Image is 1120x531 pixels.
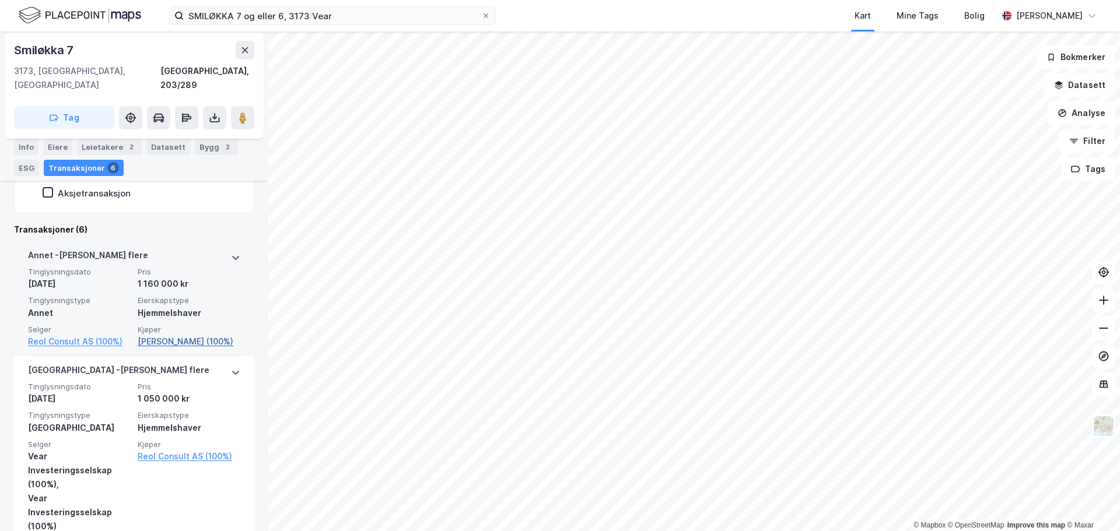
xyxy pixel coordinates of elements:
[14,41,76,59] div: Smiløkka 7
[897,9,939,23] div: Mine Tags
[14,106,114,129] button: Tag
[138,439,240,449] span: Kjøper
[1048,101,1115,125] button: Analyse
[14,64,160,92] div: 3173, [GEOGRAPHIC_DATA], [GEOGRAPHIC_DATA]
[28,277,131,291] div: [DATE]
[1062,475,1120,531] iframe: Chat Widget
[1037,45,1115,69] button: Bokmerker
[146,139,190,155] div: Datasett
[58,188,131,199] div: Aksjetransaksjon
[28,382,131,392] span: Tinglysningsdato
[138,335,240,349] a: [PERSON_NAME] (100%)
[28,421,131,435] div: [GEOGRAPHIC_DATA]
[1093,415,1115,437] img: Z
[138,306,240,320] div: Hjemmelshaver
[138,410,240,420] span: Eierskapstype
[138,449,240,463] a: Reol Consult AS (100%)
[948,521,1005,529] a: OpenStreetMap
[14,160,39,176] div: ESG
[222,141,233,153] div: 2
[195,139,238,155] div: Bygg
[125,141,137,153] div: 2
[28,306,131,320] div: Annet
[19,5,141,26] img: logo.f888ab2527a4732fd821a326f86c7f29.svg
[28,449,131,491] div: Vear Investeringsselskap (100%),
[28,267,131,277] span: Tinglysningsdato
[77,139,142,155] div: Leietakere
[855,9,871,23] div: Kart
[138,382,240,392] span: Pris
[28,325,131,335] span: Selger
[14,223,254,237] div: Transaksjoner (6)
[28,248,148,267] div: Annet - [PERSON_NAME] flere
[184,7,481,24] input: Søk på adresse, matrikkel, gårdeiere, leietakere eller personer
[138,392,240,406] div: 1 050 000 kr
[28,363,209,382] div: [GEOGRAPHIC_DATA] - [PERSON_NAME] flere
[1007,521,1065,529] a: Improve this map
[138,277,240,291] div: 1 160 000 kr
[28,296,131,305] span: Tinglysningstype
[1016,9,1083,23] div: [PERSON_NAME]
[44,160,124,176] div: Transaksjoner
[964,9,985,23] div: Bolig
[28,410,131,420] span: Tinglysningstype
[138,421,240,435] div: Hjemmelshaver
[138,267,240,277] span: Pris
[1061,157,1115,181] button: Tags
[28,439,131,449] span: Selger
[107,162,119,174] div: 6
[160,64,254,92] div: [GEOGRAPHIC_DATA], 203/289
[914,521,946,529] a: Mapbox
[1044,73,1115,97] button: Datasett
[1062,475,1120,531] div: Kontrollprogram for chat
[28,392,131,406] div: [DATE]
[14,139,38,155] div: Info
[138,325,240,335] span: Kjøper
[1059,129,1115,153] button: Filter
[43,139,72,155] div: Eiere
[28,335,131,349] a: Reol Consult AS (100%)
[138,296,240,305] span: Eierskapstype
